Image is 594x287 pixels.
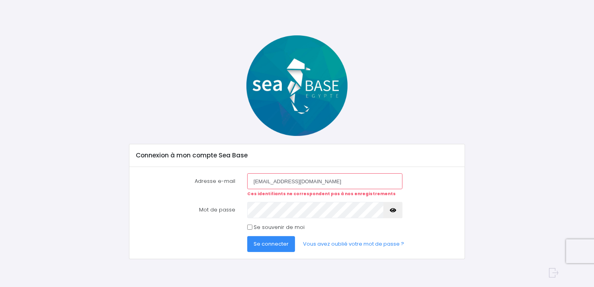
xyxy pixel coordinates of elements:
span: Se connecter [254,240,289,248]
button: Se connecter [247,236,295,252]
a: Vous avez oublié votre mot de passe ? [297,236,410,252]
label: Adresse e-mail [130,173,241,197]
label: Se souvenir de moi [254,223,305,231]
strong: Ces identifiants ne correspondent pas à nos enregistrements [247,191,396,197]
div: Connexion à mon compte Sea Base [129,144,465,167]
label: Mot de passe [130,202,241,218]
